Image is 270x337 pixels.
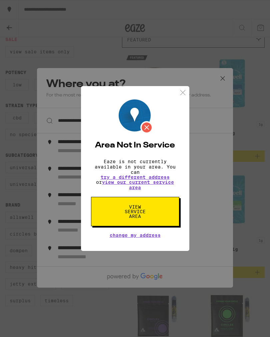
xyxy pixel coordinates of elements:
h2: Area Not In Service [91,141,179,149]
img: Location [119,99,153,134]
span: View Service Area [118,205,152,219]
button: Change My Address [110,233,161,238]
img: close.svg [179,88,187,97]
p: Eaze is not currently available in your area. You can or [91,159,179,190]
a: View Service Area [91,204,179,210]
button: try a different address [101,175,170,180]
button: View Service Area [91,197,179,226]
a: view our current service area [102,180,174,190]
span: Hi. Need any help? [4,5,48,10]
